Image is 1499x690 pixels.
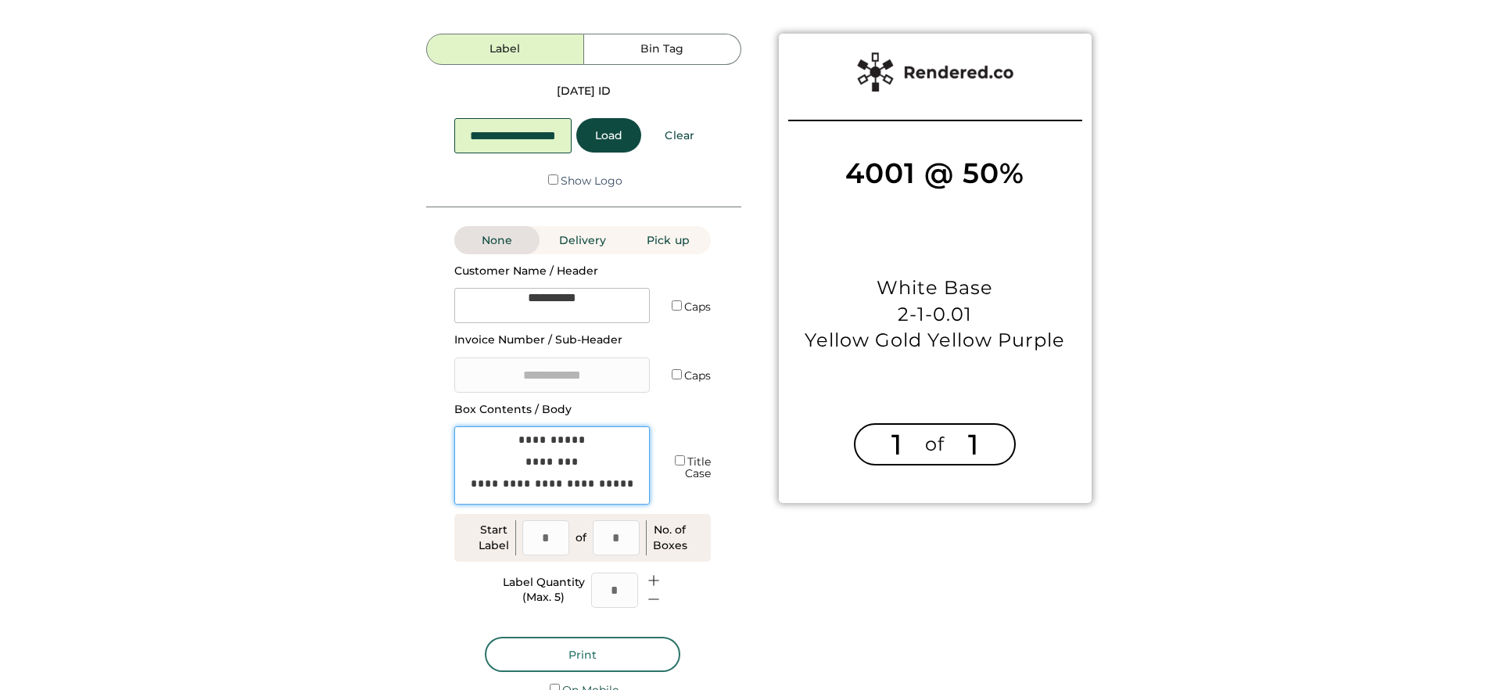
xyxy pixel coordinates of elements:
[454,402,572,418] div: Box Contents / Body
[454,264,611,279] div: Customer Name / Header
[454,332,622,348] div: Invoice Number / Sub-Header
[584,34,741,65] button: Bin Tag
[684,300,711,314] label: Caps
[857,52,1013,92] img: Rendered%20Label%20Logo%402x.png
[454,226,540,254] button: None
[626,226,711,254] button: Pick up
[887,425,906,464] div: 1
[646,118,713,153] button: Clear
[576,530,586,546] div: of
[653,523,687,553] div: No. of Boxes
[805,275,1065,354] div: White Base 2-1-0.01 Yellow Gold Yellow Purple
[540,226,625,254] button: Delivery
[426,34,583,65] button: Label
[963,425,983,464] div: 1
[557,84,611,99] div: [DATE] ID
[685,455,711,480] label: Title Case
[576,118,641,153] button: Load
[684,368,711,383] label: Caps
[479,523,509,553] div: Start Label
[561,174,622,188] label: Show Logo
[485,637,680,672] button: Print
[916,431,954,458] div: of
[503,575,585,606] div: Label Quantity (Max. 5)
[845,159,1024,187] div: 4001 @ 50%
